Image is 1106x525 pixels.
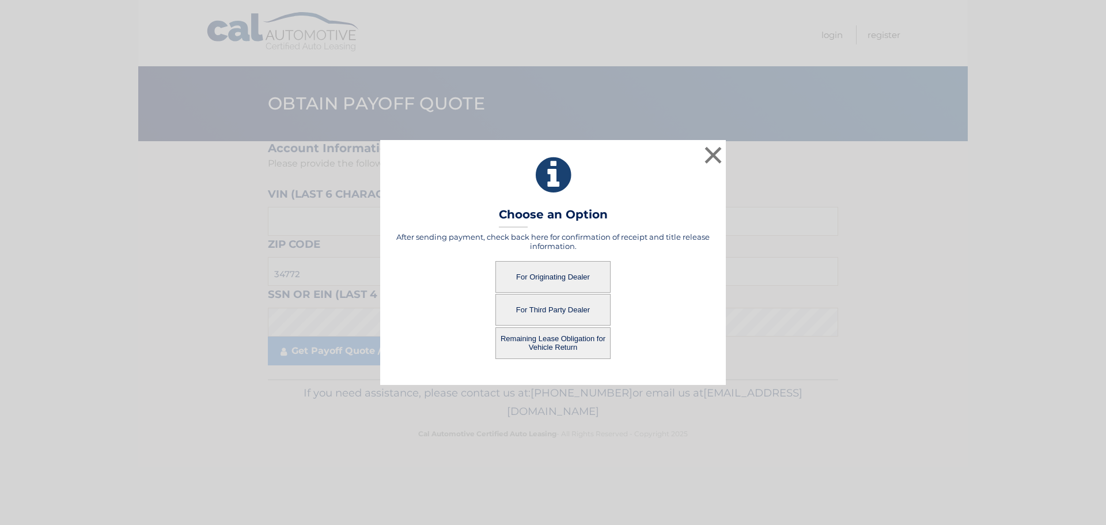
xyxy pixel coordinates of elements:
button: × [702,143,725,167]
button: Remaining Lease Obligation for Vehicle Return [495,327,611,359]
h3: Choose an Option [499,207,608,228]
button: For Originating Dealer [495,261,611,293]
h5: After sending payment, check back here for confirmation of receipt and title release information. [395,232,711,251]
button: For Third Party Dealer [495,294,611,326]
